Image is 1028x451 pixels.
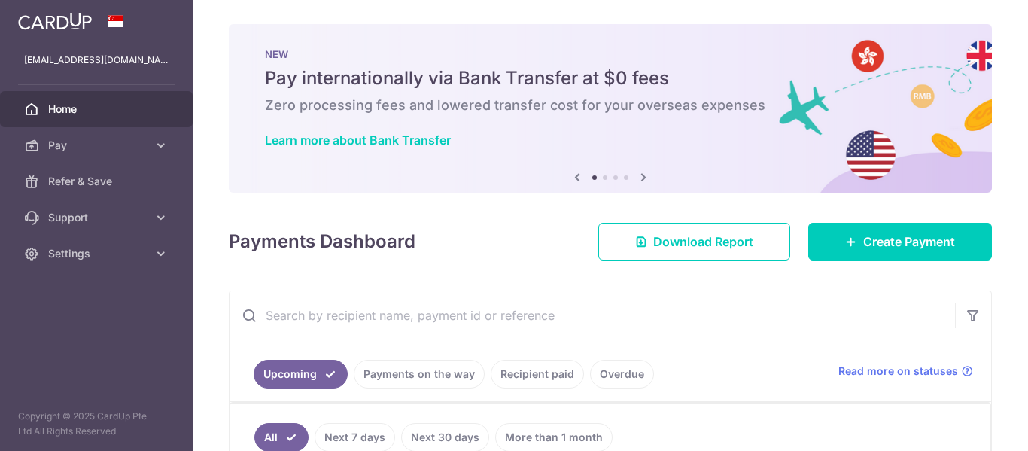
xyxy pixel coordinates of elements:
[838,364,973,379] a: Read more on statuses
[48,174,148,189] span: Refer & Save
[229,228,415,255] h4: Payments Dashboard
[18,12,92,30] img: CardUp
[265,66,956,90] h5: Pay internationally via Bank Transfer at $0 fees
[491,360,584,389] a: Recipient paid
[229,24,992,193] img: Bank transfer banner
[265,133,451,148] a: Learn more about Bank Transfer
[254,360,348,389] a: Upcoming
[653,233,753,251] span: Download Report
[230,291,955,340] input: Search by recipient name, payment id or reference
[265,48,956,60] p: NEW
[48,246,148,261] span: Settings
[808,223,992,261] a: Create Payment
[48,102,148,117] span: Home
[354,360,485,389] a: Payments on the way
[590,360,654,389] a: Overdue
[265,96,956,114] h6: Zero processing fees and lowered transfer cost for your overseas expenses
[48,138,148,153] span: Pay
[838,364,958,379] span: Read more on statuses
[24,53,169,68] p: [EMAIL_ADDRESS][DOMAIN_NAME]
[598,223,790,261] a: Download Report
[863,233,955,251] span: Create Payment
[48,210,148,225] span: Support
